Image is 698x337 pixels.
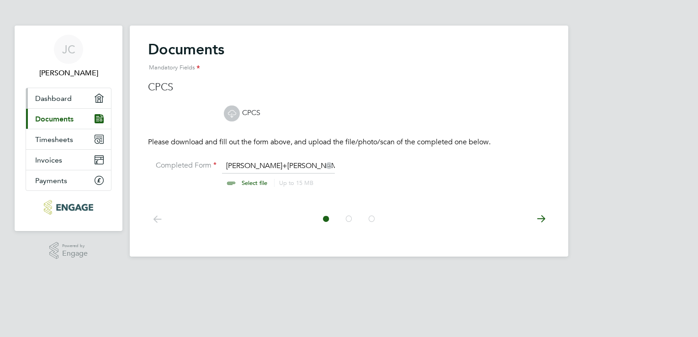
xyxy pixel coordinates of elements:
[26,109,111,129] a: Documents
[35,135,73,144] span: Timesheets
[35,115,74,123] span: Documents
[224,108,260,117] a: CPCS
[62,242,88,250] span: Powered by
[26,170,111,190] a: Payments
[62,250,88,258] span: Engage
[26,68,111,79] span: John Cattell
[62,43,75,55] span: JC
[35,156,62,164] span: Invoices
[26,200,111,215] a: Go to home page
[26,88,111,108] a: Dashboard
[148,58,550,77] div: Mandatory Fields
[44,200,93,215] img: protechltd-logo-retina.png
[148,161,217,170] label: Completed Form
[49,242,88,259] a: Powered byEngage
[148,40,550,77] h2: Documents
[35,94,72,103] span: Dashboard
[148,81,550,94] h3: CPCS
[15,26,122,231] nav: Main navigation
[26,35,111,79] a: JC[PERSON_NAME]
[35,176,67,185] span: Payments
[26,150,111,170] a: Invoices
[148,137,550,147] p: Please download and fill out the form above, and upload the file/photo/scan of the completed one ...
[26,129,111,149] a: Timesheets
